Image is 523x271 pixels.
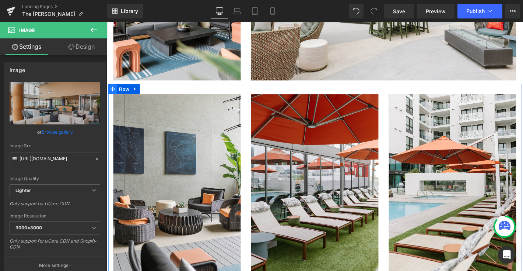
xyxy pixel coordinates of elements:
div: Image Src [10,143,100,148]
p: More settings [39,262,69,269]
b: Lighter [15,188,31,193]
div: Image [10,63,25,73]
button: More [505,4,520,18]
a: Laptop [228,4,246,18]
img: tab_keywords_by_traffic_grey.svg [74,43,80,49]
a: Preview [417,4,454,18]
span: Publish [466,8,485,14]
b: 3000x3000 [15,225,42,230]
a: Mobile [264,4,281,18]
img: logo_orange.svg [12,12,18,18]
button: Undo [349,4,364,18]
a: Tablet [246,4,264,18]
div: v 4.0.25 [21,12,36,18]
img: tab_domain_overview_orange.svg [21,43,27,49]
div: Domain Overview [29,44,66,48]
div: Only support for UCare CDN and Shopify CDN [10,238,100,255]
span: The [PERSON_NAME] [22,11,75,17]
button: Publish [457,4,502,18]
span: Library [121,8,138,14]
span: Image [19,27,35,33]
span: Save [393,7,405,15]
a: Desktop [211,4,228,18]
a: Landing Pages [22,4,107,10]
a: Design [55,38,108,55]
a: New Library [107,4,143,18]
div: or [10,128,100,136]
div: Image Quality [10,176,100,181]
div: Only support for UCare CDN [10,201,100,212]
a: Browse gallery [42,126,73,138]
div: Domain: [DOMAIN_NAME] [19,19,81,25]
a: Expand / Collapse [26,66,36,77]
img: website_grey.svg [12,19,18,25]
div: Open Intercom Messenger [498,246,516,264]
input: Link [10,152,100,165]
div: Keywords by Traffic [83,44,122,48]
div: Image Resolution [10,213,100,219]
span: Preview [426,7,446,15]
span: Row [11,66,26,77]
button: Redo [366,4,381,18]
